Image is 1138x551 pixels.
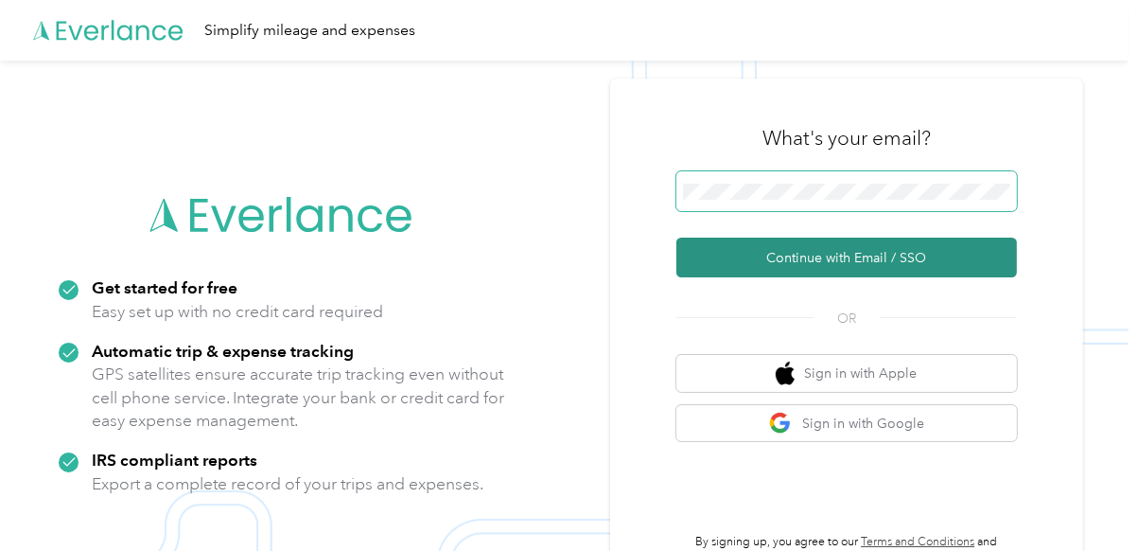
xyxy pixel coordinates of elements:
strong: Get started for free [92,277,237,297]
img: apple logo [776,362,795,385]
p: Easy set up with no credit card required [92,300,383,324]
strong: Automatic trip & expense tracking [92,341,354,361]
strong: IRS compliant reports [92,450,257,470]
keeper-lock: Open Keeper Popup [985,180,1007,203]
p: Export a complete record of your trips and expenses. [92,472,483,496]
p: GPS satellites ensure accurate trip tracking even without cell phone service. Integrate your bank... [92,363,505,433]
button: apple logoSign in with Apple [676,355,1017,392]
span: OR [814,309,880,329]
button: Continue with Email / SSO [676,238,1017,277]
div: Simplify mileage and expenses [204,19,415,43]
button: google logoSign in with Google [676,405,1017,442]
img: google logo [769,412,793,435]
h3: What's your email? [762,125,931,151]
a: Terms and Conditions [861,535,974,549]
